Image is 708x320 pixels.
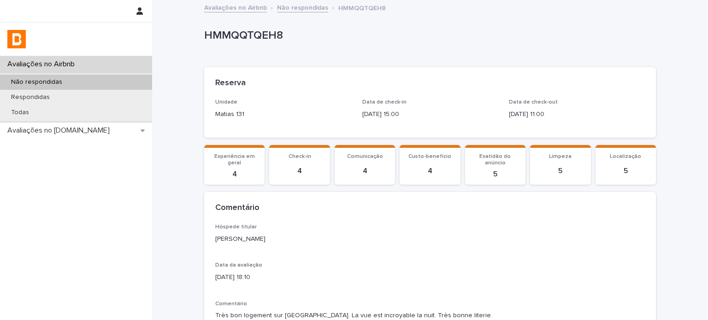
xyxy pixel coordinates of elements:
span: Limpeza [549,154,572,159]
p: HMMQQTQEH8 [338,2,386,12]
p: Matias 131 [215,110,351,119]
p: 5 [536,167,585,175]
p: HMMQQTQEH8 [204,29,652,42]
span: Data de check-in [362,99,407,105]
p: [DATE] 15:00 [362,110,498,119]
p: 4 [275,167,324,175]
span: Check-in [289,154,311,159]
span: Unidade [215,99,237,105]
span: Experiência em geral [214,154,255,166]
p: 5 [471,170,520,179]
p: 4 [340,167,389,175]
p: Avaliações no Airbnb [4,60,82,69]
p: Não respondidas [4,78,70,86]
p: Todas [4,109,36,116]
span: Data de check-out [509,99,558,105]
img: cYSl4B5TT2v8k4nbwGwX [7,30,26,48]
p: [DATE] 18:10 [215,273,645,282]
p: [PERSON_NAME] [215,234,645,244]
a: Avaliações no Airbnb [204,2,267,12]
p: 5 [601,167,650,175]
p: Respondidas [4,93,57,101]
p: 4 [210,170,259,179]
p: 4 [405,167,454,175]
h2: Comentário [215,203,260,213]
span: Comunicação [347,154,383,159]
span: Localização [610,154,641,159]
p: [DATE] 11:00 [509,110,645,119]
span: Custo-benefício [408,154,451,159]
span: Comentário [215,301,247,307]
h2: Reserva [215,78,246,88]
span: Exatidão do anúncio [479,154,511,166]
span: Data da avaliação [215,262,262,268]
span: Hóspede titular [215,224,257,230]
p: Avaliações no [DOMAIN_NAME] [4,126,117,135]
a: Não respondidas [277,2,328,12]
